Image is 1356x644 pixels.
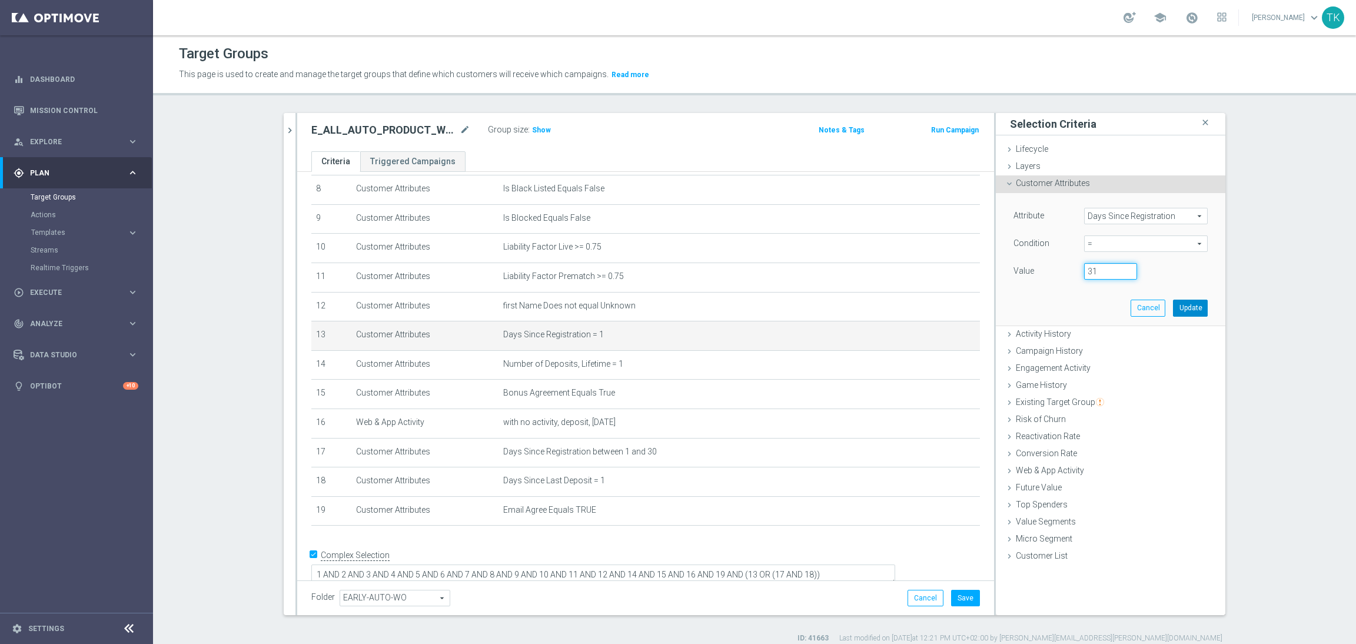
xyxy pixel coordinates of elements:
[1016,500,1068,509] span: Top Spenders
[30,351,127,358] span: Data Studio
[1013,238,1049,248] lable: Condition
[14,95,138,126] div: Mission Control
[31,224,152,241] div: Templates
[311,438,351,467] td: 17
[1016,431,1080,441] span: Reactivation Rate
[31,206,152,224] div: Actions
[14,168,24,178] i: gps_fixed
[1016,397,1104,407] span: Existing Target Group
[13,319,139,328] button: track_changes Analyze keyboard_arrow_right
[13,168,139,178] button: gps_fixed Plan keyboard_arrow_right
[351,496,498,526] td: Customer Attributes
[321,550,390,561] label: Complex Selection
[31,229,127,236] div: Templates
[13,381,139,391] div: lightbulb Optibot +10
[311,496,351,526] td: 19
[31,192,122,202] a: Target Groups
[311,380,351,409] td: 15
[311,151,360,172] a: Criteria
[14,318,127,329] div: Analyze
[14,318,24,329] i: track_changes
[1016,329,1071,338] span: Activity History
[311,263,351,292] td: 11
[460,123,470,137] i: mode_edit
[351,292,498,321] td: Customer Attributes
[1016,517,1076,526] span: Value Segments
[351,409,498,438] td: Web & App Activity
[908,590,943,606] button: Cancel
[610,68,650,81] button: Read more
[30,370,123,401] a: Optibot
[12,623,22,634] i: settings
[1154,11,1166,24] span: school
[1016,161,1041,171] span: Layers
[284,125,295,136] i: chevron_right
[127,287,138,298] i: keyboard_arrow_right
[311,175,351,205] td: 8
[14,287,24,298] i: play_circle_outline
[503,359,623,369] span: Number of Deposits, Lifetime = 1
[30,289,127,296] span: Execute
[311,409,351,438] td: 16
[503,330,604,340] span: Days Since Registration = 1
[351,321,498,351] td: Customer Attributes
[31,259,152,277] div: Realtime Triggers
[1016,346,1083,356] span: Campaign History
[503,301,636,311] span: first Name Does not equal Unknown
[31,188,152,206] div: Target Groups
[503,213,590,223] span: Is Blocked Equals False
[1322,6,1344,29] div: TK
[13,350,139,360] button: Data Studio keyboard_arrow_right
[30,95,138,126] a: Mission Control
[30,320,127,327] span: Analyze
[1013,211,1044,220] lable: Attribute
[13,288,139,297] button: play_circle_outline Execute keyboard_arrow_right
[351,438,498,467] td: Customer Attributes
[1016,449,1077,458] span: Conversion Rate
[30,170,127,177] span: Plan
[1016,483,1062,492] span: Future Value
[1016,551,1068,560] span: Customer List
[13,75,139,84] button: equalizer Dashboard
[930,124,980,137] button: Run Campaign
[31,263,122,273] a: Realtime Triggers
[503,388,615,398] span: Bonus Agreement Equals True
[351,263,498,292] td: Customer Attributes
[351,467,498,497] td: Customer Attributes
[503,447,657,457] span: Days Since Registration between 1 and 30
[127,227,138,238] i: keyboard_arrow_right
[503,271,624,281] span: Liability Factor Prematch >= 0.75
[817,124,866,137] button: Notes & Tags
[1199,115,1211,131] i: close
[1016,380,1067,390] span: Game History
[1308,11,1321,24] span: keyboard_arrow_down
[503,184,604,194] span: Is Black Listed Equals False
[127,318,138,329] i: keyboard_arrow_right
[1016,144,1048,154] span: Lifecycle
[503,505,596,515] span: Email Agree Equals TRUE
[14,168,127,178] div: Plan
[1010,117,1096,131] h3: Selection Criteria
[1016,414,1066,424] span: Risk of Churn
[1016,534,1072,543] span: Micro Segment
[284,113,295,148] button: chevron_right
[351,175,498,205] td: Customer Attributes
[31,241,152,259] div: Streams
[503,476,605,486] span: Days Since Last Deposit = 1
[797,633,829,643] label: ID: 41663
[311,204,351,234] td: 9
[488,125,528,135] label: Group size
[503,242,601,252] span: Liability Factor Live >= 0.75
[14,287,127,298] div: Execute
[1013,265,1034,276] label: Value
[14,350,127,360] div: Data Studio
[31,228,139,237] button: Templates keyboard_arrow_right
[839,633,1222,643] label: Last modified on [DATE] at 12:21 PM UTC+02:00 by [PERSON_NAME][EMAIL_ADDRESS][PERSON_NAME][DOMAIN...
[123,382,138,390] div: +10
[13,106,139,115] button: Mission Control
